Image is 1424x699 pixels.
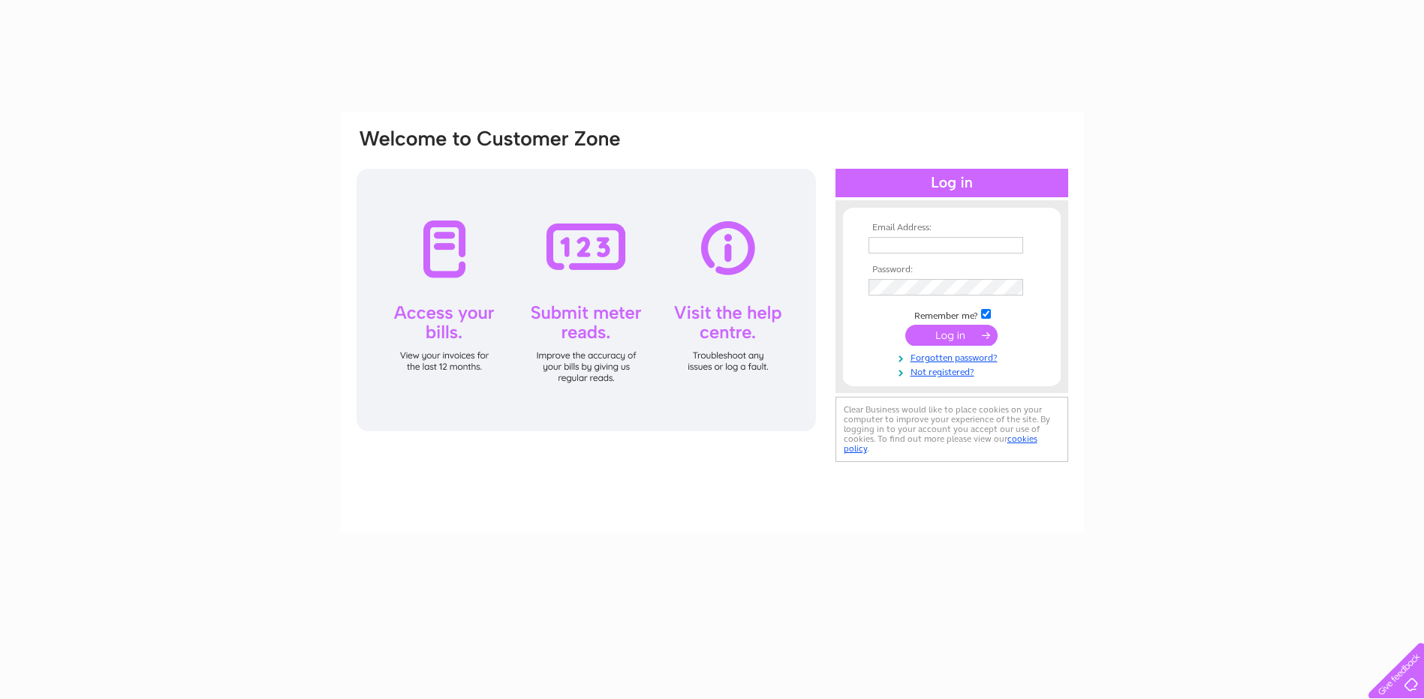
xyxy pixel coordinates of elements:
[844,433,1037,454] a: cookies policy
[835,397,1068,462] div: Clear Business would like to place cookies on your computer to improve your experience of the sit...
[865,223,1039,233] th: Email Address:
[905,325,998,346] input: Submit
[869,364,1039,378] a: Not registered?
[869,349,1039,364] a: Forgotten password?
[865,265,1039,275] th: Password:
[865,307,1039,322] td: Remember me?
